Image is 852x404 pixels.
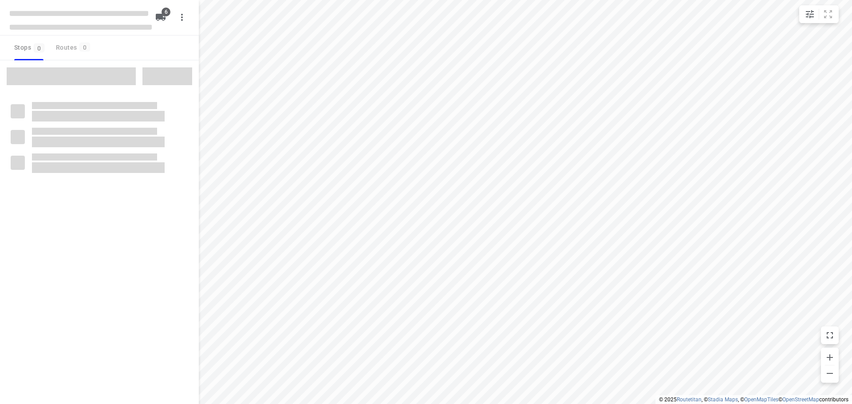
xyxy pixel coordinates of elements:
[801,5,819,23] button: Map settings
[782,396,819,403] a: OpenStreetMap
[677,396,702,403] a: Routetitan
[799,5,839,23] div: small contained button group
[744,396,778,403] a: OpenMapTiles
[659,396,848,403] li: © 2025 , © , © © contributors
[708,396,738,403] a: Stadia Maps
